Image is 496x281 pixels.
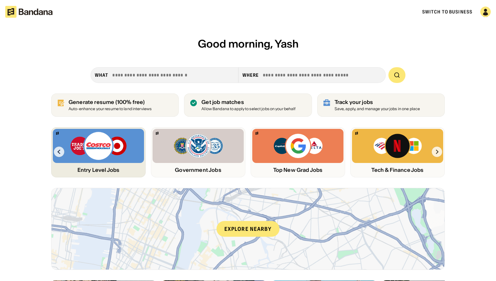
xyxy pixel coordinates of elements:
img: Bandana logo [56,132,59,135]
div: Track your jobs [335,99,420,105]
div: Where [242,72,259,78]
a: Bandana logoCapital One, Google, Delta logosTop New Grad Jobs [251,127,345,177]
a: Bandana logoTrader Joe’s, Costco, Target logosEntry Level Jobs [51,127,146,177]
img: Trader Joe’s, Costco, Target logos [70,131,127,161]
img: Right Arrow [432,147,442,157]
div: what [95,72,108,78]
span: Good morning, Yash [198,37,299,50]
img: Capital One, Google, Delta logos [273,133,323,159]
div: Top New Grad Jobs [252,167,343,173]
div: Get job matches [201,99,296,105]
div: Entry Level Jobs [53,167,144,173]
a: Switch to Business [422,9,472,15]
a: Bandana logoBank of America, Netflix, Microsoft logosTech & Finance Jobs [350,127,445,177]
div: Government Jobs [153,167,244,173]
img: Bandana logo [256,132,258,135]
img: Bandana logo [156,132,158,135]
a: Generate resume (100% free)Auto-enhance your resume to land interviews [51,93,179,117]
img: FBI, DHS, MWRD logos [173,133,223,159]
img: Bandana logotype [5,6,52,18]
div: Allow Bandana to apply to select jobs on your behalf [201,107,296,111]
a: Track your jobs Save, apply, and manage your jobs in one place [317,93,445,117]
div: Generate resume [69,99,152,105]
div: Save, apply, and manage your jobs in one place [335,107,420,111]
div: Explore nearby [217,221,279,237]
div: Tech & Finance Jobs [352,167,443,173]
a: Get job matches Allow Bandana to apply to select jobs on your behalf [184,93,312,117]
span: (100% free) [115,99,145,105]
img: Bandana logo [355,132,358,135]
img: Bank of America, Netflix, Microsoft logos [373,133,423,159]
div: Auto-enhance your resume to land interviews [69,107,152,111]
a: Explore nearby [52,188,444,270]
img: Left Arrow [54,147,64,157]
a: Bandana logoFBI, DHS, MWRD logosGovernment Jobs [151,127,245,177]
